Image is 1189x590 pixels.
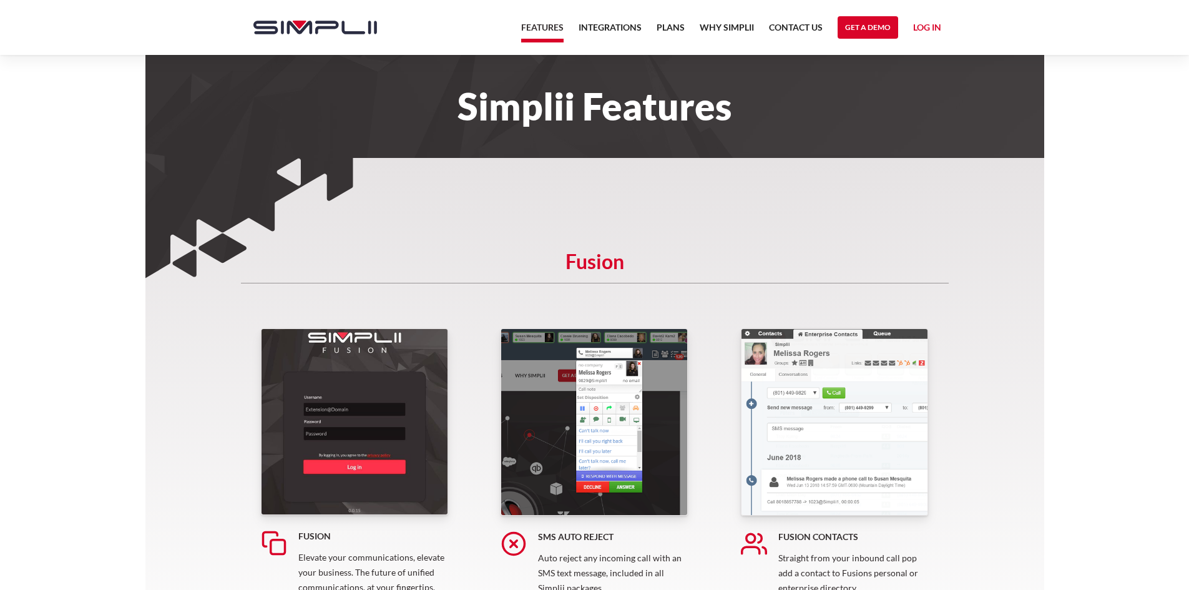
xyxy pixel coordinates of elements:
[778,531,928,543] h5: Fusion Contacts
[241,255,949,283] h5: Fusion
[521,20,564,42] a: Features
[913,20,941,39] a: Log in
[241,92,949,120] h1: Simplii Features
[769,20,823,42] a: Contact US
[838,16,898,39] a: Get a Demo
[253,21,377,34] img: Simplii
[538,531,688,543] h5: SMS Auto Reject
[700,20,754,42] a: Why Simplii
[579,20,642,42] a: Integrations
[657,20,685,42] a: Plans
[298,530,448,543] h5: Fusion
